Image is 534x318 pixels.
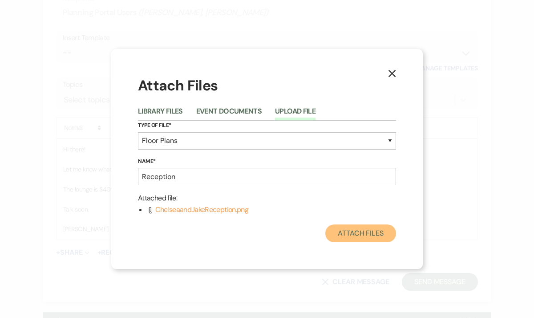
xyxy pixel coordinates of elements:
[196,108,262,120] button: Event Documents
[325,224,396,242] button: Attach Files
[138,108,183,120] button: Library Files
[138,157,396,167] label: Name*
[138,76,396,96] h1: Attach Files
[138,192,396,204] p: Attached file :
[138,121,396,130] label: Type of File*
[275,108,316,120] button: Upload File
[155,205,248,214] span: ChelseaandJakeReception.png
